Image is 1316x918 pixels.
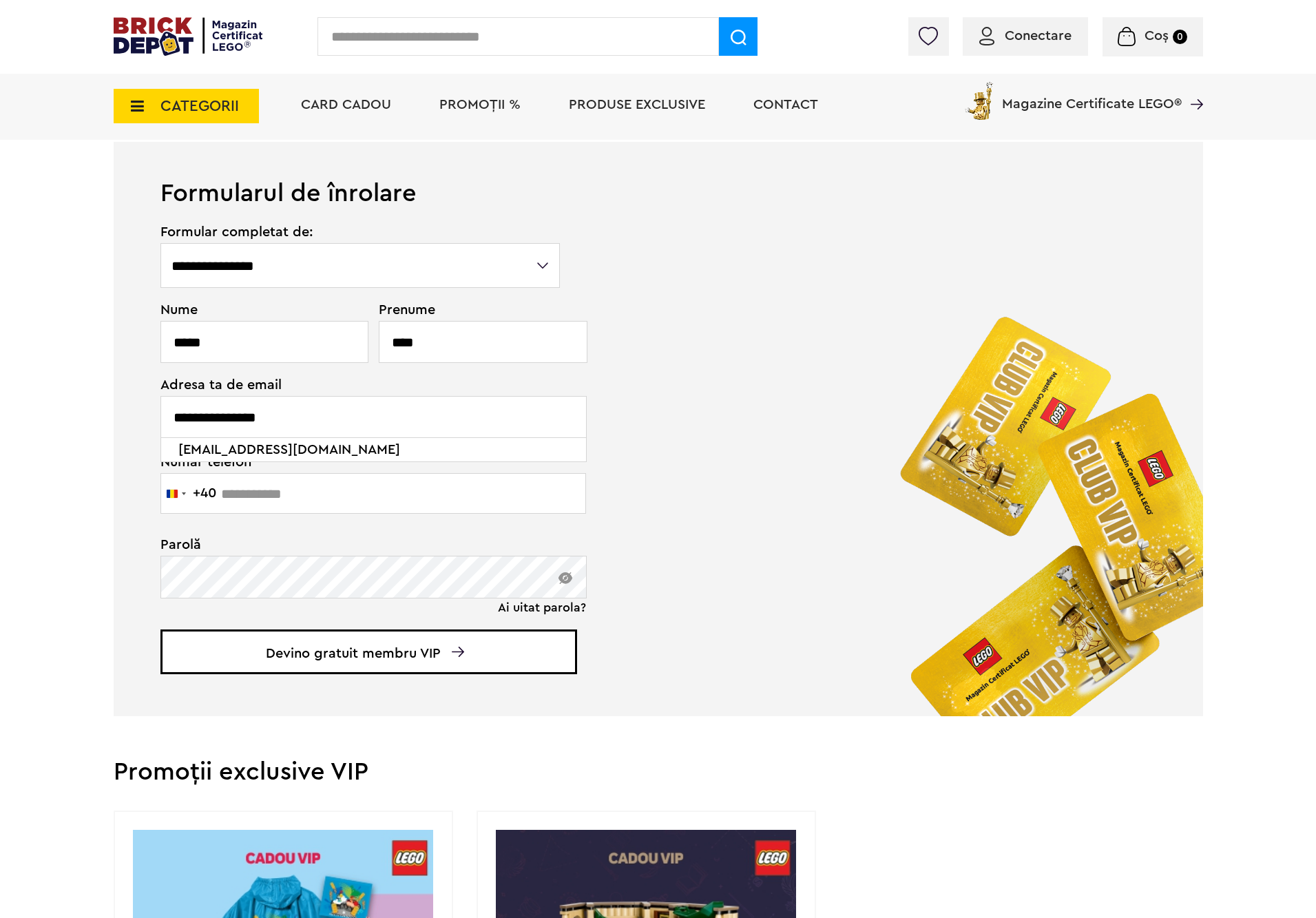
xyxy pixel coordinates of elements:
span: Formular completat de: [160,225,562,239]
a: Card Cadou [301,98,391,112]
button: Selected country [161,474,216,513]
span: Coș [1145,29,1169,43]
img: Arrow%20-%20Down.svg [452,647,464,657]
span: Conectare [1005,29,1072,43]
a: Magazine Certificate LEGO® [1182,79,1203,93]
img: vip_page_image [877,293,1203,716]
h2: Promoții exclusive VIP [114,760,1203,784]
span: Adresa ta de email [160,378,562,392]
a: Conectare [979,29,1072,43]
div: +40 [193,486,216,500]
a: Contact [753,98,818,112]
span: Nume [160,303,362,317]
span: CATEGORII [160,98,239,114]
small: 0 [1173,30,1187,44]
span: Parolă [160,538,562,552]
a: PROMOȚII % [439,98,521,112]
li: [EMAIL_ADDRESS][DOMAIN_NAME] [174,438,575,461]
span: Prenume [379,303,562,317]
a: Ai uitat parola? [498,601,586,614]
span: Magazine Certificate LEGO® [1002,79,1182,111]
a: Produse exclusive [569,98,705,112]
h1: Formularul de înrolare [114,142,1203,206]
span: Devino gratuit membru VIP [160,629,577,674]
